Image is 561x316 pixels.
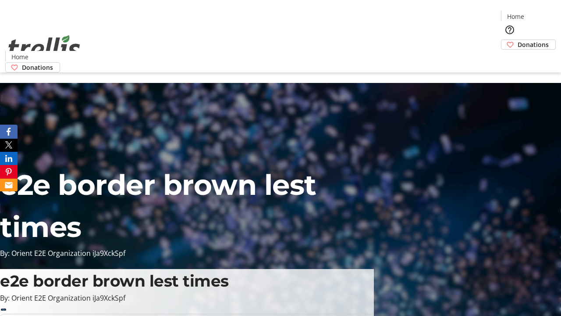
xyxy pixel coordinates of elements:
a: Donations [5,62,60,72]
button: Cart [501,50,518,67]
span: Donations [518,40,549,49]
a: Home [6,52,34,61]
span: Donations [22,63,53,72]
a: Home [501,12,529,21]
img: Orient E2E Organization iJa9XckSpf's Logo [5,25,83,69]
button: Help [501,21,518,39]
span: Home [507,12,524,21]
span: Home [11,52,28,61]
a: Donations [501,39,556,50]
